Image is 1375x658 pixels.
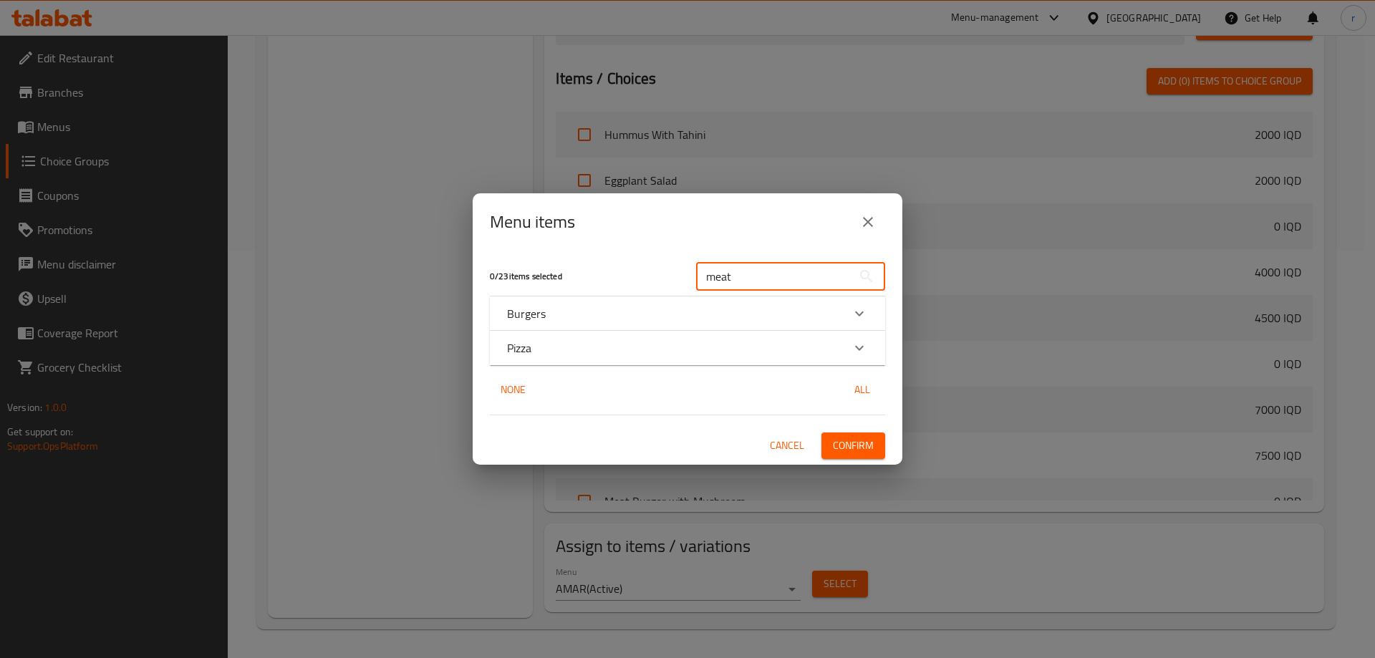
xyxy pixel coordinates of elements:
input: Search in items [696,262,852,291]
h5: 0 / 23 items selected [490,271,679,283]
span: None [496,381,530,399]
button: close [851,205,885,239]
p: Burgers [507,305,546,322]
h2: Menu items [490,211,575,233]
span: Cancel [770,437,804,455]
div: Expand [490,296,885,331]
button: None [490,377,536,403]
div: Expand [490,331,885,365]
span: Confirm [833,437,874,455]
button: Cancel [764,432,810,459]
button: All [839,377,885,403]
span: All [845,381,879,399]
button: Confirm [821,432,885,459]
p: Pizza [507,339,531,357]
